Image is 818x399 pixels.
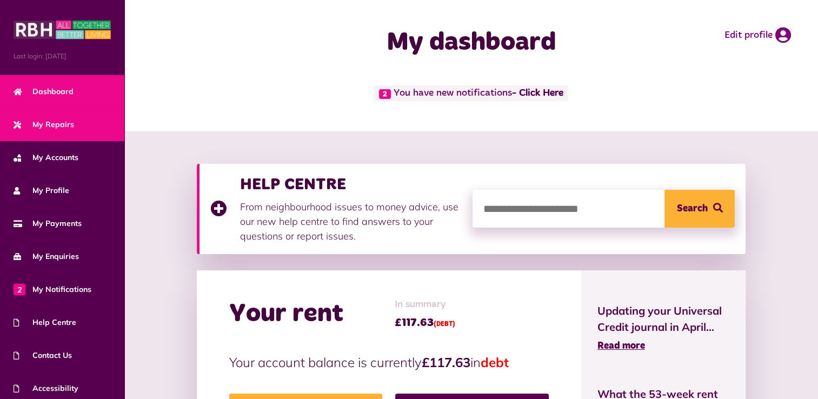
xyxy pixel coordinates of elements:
span: Search [677,190,708,228]
a: Updating your Universal Credit journal in April... Read more [597,303,730,354]
span: My Accounts [14,152,78,163]
span: My Repairs [14,119,74,130]
h3: HELP CENTRE [240,175,462,194]
span: 2 [14,283,25,295]
strong: £117.63 [422,354,470,370]
a: - Click Here [512,89,563,98]
span: Dashboard [14,86,74,97]
p: From neighbourhood issues to money advice, use our new help centre to find answers to your questi... [240,199,462,243]
span: My Profile [14,185,69,196]
span: Last login: [DATE] [14,51,111,61]
button: Search [664,190,735,228]
span: Help Centre [14,317,76,328]
span: In summary [395,297,455,312]
h1: My dashboard [309,27,634,58]
h2: Your rent [229,298,343,330]
span: Accessibility [14,383,78,394]
span: Contact Us [14,350,72,361]
span: Read more [597,341,645,351]
span: 2 [379,89,391,99]
p: Your account balance is currently in [229,353,549,372]
span: My Notifications [14,284,91,295]
span: (DEBT) [434,321,455,328]
span: You have new notifications [374,85,568,101]
span: My Payments [14,218,82,229]
span: My Enquiries [14,251,79,262]
span: debt [481,354,509,370]
img: MyRBH [14,19,111,41]
span: £117.63 [395,315,455,331]
span: Updating your Universal Credit journal in April... [597,303,730,335]
a: Edit profile [724,27,791,43]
